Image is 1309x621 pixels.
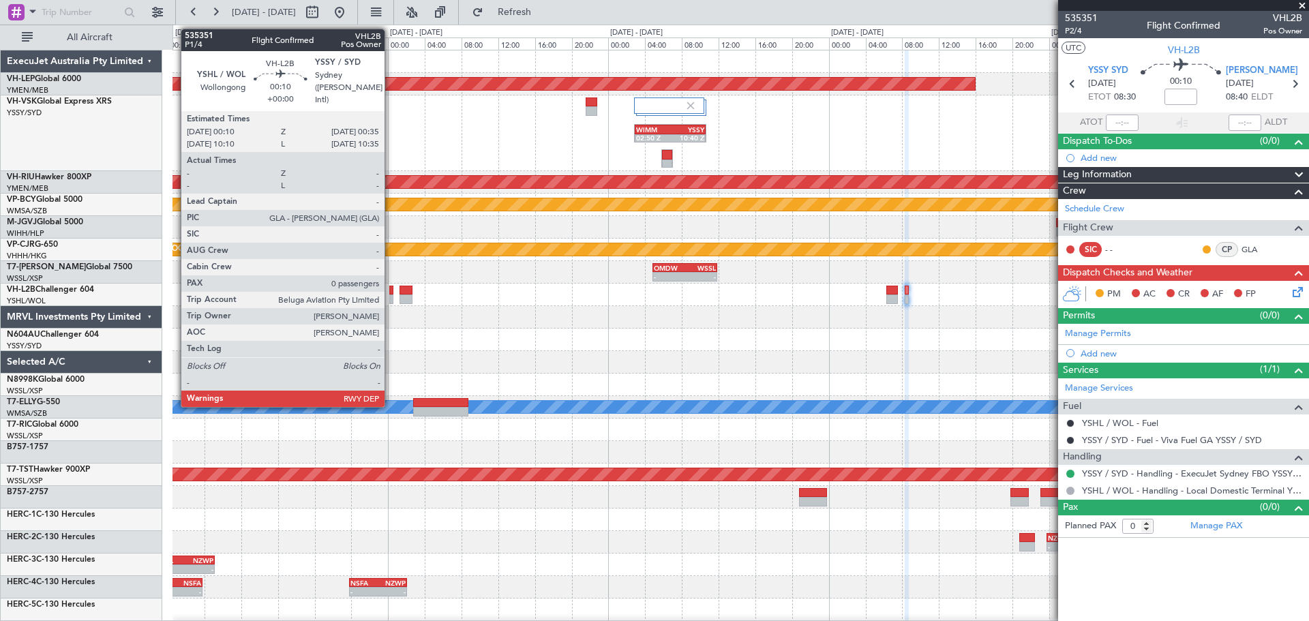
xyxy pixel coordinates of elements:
[7,331,40,339] span: N604AU
[1088,77,1116,91] span: [DATE]
[7,173,35,181] span: VH-RIU
[7,421,32,429] span: T7-RIC
[7,431,43,441] a: WSSL/XSP
[7,218,83,226] a: M-JGVJGlobal 5000
[1082,468,1302,479] a: YSSY / SYD - Handling - ExecuJet Sydney FBO YSSY / SYD
[608,37,645,50] div: 00:00
[7,286,94,294] a: VH-L2BChallenger 604
[7,601,36,609] span: HERC-5
[1063,134,1132,149] span: Dispatch To-Dos
[390,27,442,39] div: [DATE] - [DATE]
[610,27,663,39] div: [DATE] - [DATE]
[1065,11,1098,25] span: 535351
[15,27,148,48] button: All Aircraft
[1216,242,1238,257] div: CP
[645,37,682,50] div: 04:00
[498,37,535,50] div: 12:00
[1242,243,1272,256] a: GLA
[1251,91,1273,104] span: ELDT
[654,264,685,272] div: OMDW
[572,37,609,50] div: 20:00
[939,37,976,50] div: 12:00
[1063,308,1095,324] span: Permits
[7,511,95,519] a: HERC-1C-130 Hercules
[7,251,47,261] a: VHHH/HKG
[1168,43,1200,57] span: VH-L2B
[1065,327,1131,341] a: Manage Permits
[1048,534,1083,542] div: NZCH
[7,443,48,451] a: B757-1757
[165,588,201,596] div: -
[1063,449,1102,465] span: Handling
[175,27,228,39] div: [DATE] - [DATE]
[7,196,82,204] a: VP-BCYGlobal 5000
[7,296,46,306] a: YSHL/WOL
[755,37,792,50] div: 16:00
[7,601,95,609] a: HERC-5C-130 Hercules
[1063,183,1086,199] span: Crew
[636,125,670,134] div: WIMM
[670,125,704,134] div: YSSY
[351,37,388,50] div: 20:00
[7,173,91,181] a: VH-RIUHawker 800XP
[7,398,60,406] a: T7-ELLYG-550
[7,75,35,83] span: VH-LEP
[682,37,719,50] div: 08:00
[388,37,425,50] div: 00:00
[7,408,47,419] a: WMSA/SZB
[7,421,78,429] a: T7-RICGlobal 6000
[7,466,33,474] span: T7-TST
[7,218,37,226] span: M-JGVJ
[185,565,213,573] div: -
[1063,220,1113,236] span: Flight Crew
[7,443,34,451] span: B757-1
[7,488,34,496] span: B757-2
[1049,37,1086,50] div: 00:00
[1178,288,1190,301] span: CR
[7,85,48,95] a: YMEN/MEB
[1260,362,1280,376] span: (1/1)
[315,37,352,50] div: 16:00
[425,37,462,50] div: 04:00
[1082,485,1302,496] a: YSHL / WOL - Handling - Local Domestic Terminal YSHL / WOL
[462,37,498,50] div: 08:00
[350,579,378,587] div: NSFA
[1063,363,1098,378] span: Services
[1012,37,1049,50] div: 20:00
[7,376,85,384] a: N8998KGlobal 6000
[1106,115,1139,131] input: --:--
[792,37,829,50] div: 20:00
[7,183,48,194] a: YMEN/MEB
[7,556,95,564] a: HERC-3C-130 Hercules
[719,37,755,50] div: 12:00
[1088,64,1128,78] span: YSSY SYD
[636,134,670,142] div: 02:50 Z
[7,476,43,486] a: WSSL/XSP
[7,398,37,406] span: T7-ELLY
[7,196,36,204] span: VP-BCY
[1226,91,1248,104] span: 08:40
[902,37,939,50] div: 08:00
[466,1,547,23] button: Refresh
[1260,134,1280,148] span: (0/0)
[378,588,406,596] div: -
[1143,288,1156,301] span: AC
[654,273,685,281] div: -
[1063,399,1081,414] span: Fuel
[7,331,99,339] a: N604AUChallenger 604
[1105,243,1136,256] div: - -
[1051,27,1104,39] div: [DATE] - [DATE]
[1114,91,1136,104] span: 08:30
[1263,11,1302,25] span: VHL2B
[1065,202,1124,216] a: Schedule Crew
[7,488,48,496] a: B757-2757
[1082,434,1262,446] a: YSSY / SYD - Fuel - Viva Fuel GA YSSY / SYD
[1260,500,1280,514] span: (0/0)
[684,100,697,112] img: gray-close.svg
[1062,42,1085,54] button: UTC
[232,6,296,18] span: [DATE] - [DATE]
[1147,18,1220,33] div: Flight Confirmed
[1190,519,1242,533] a: Manage PAX
[7,376,38,384] span: N8998K
[185,556,213,564] div: NZWP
